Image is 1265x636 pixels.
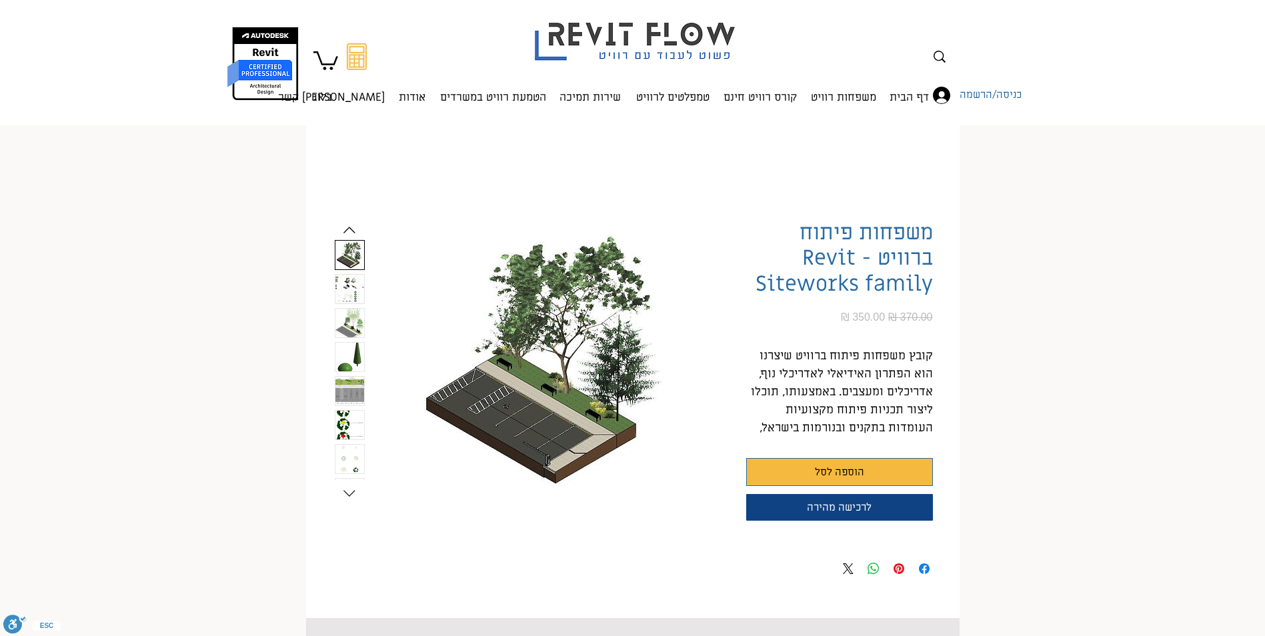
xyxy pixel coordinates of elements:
[226,27,300,101] img: autodesk certified professional in revit for architectural design יונתן אלדד
[339,78,391,105] a: [PERSON_NAME] קשר
[391,78,432,105] a: אודות
[631,79,715,116] p: טמפלטים לרוויט
[335,411,364,439] img: Thumbnail: משפחות פיתוח ברוויט Revit siteworks family
[306,78,339,105] a: בלוג
[883,78,936,105] a: דף הבית
[746,220,933,297] h1: משפחות פיתוח ברוויט - Revit Siteworks family
[335,342,365,372] button: Thumbnail: משפחות פיתוח ברוויט Revit siteworks family
[955,87,1026,104] span: כניסה/הרשמה
[746,494,933,521] button: לרכישה מהירה
[804,78,883,105] a: משפחות רוויט
[335,275,364,303] img: Thumbnail: משפחות פיתוח ברוויט Revit siteworks family
[335,479,364,507] img: Thumbnail: משפחות פיתוח ברוויט Revit siteworks family
[521,2,752,64] img: Revit flow logo פשוט לעבוד עם רוויט
[335,309,364,337] img: Thumbnail: משפחות פיתוח ברוויט Revit siteworks family
[746,458,933,486] button: הוספה לסל
[888,311,932,323] span: 370.00 ₪
[840,561,856,577] a: Share on X
[335,376,365,406] button: Thumbnail: Toposolid revit
[335,445,364,473] img: Thumbnail: משפחות פיתוח ברוויט Revit siteworks family
[806,79,882,116] p: משפחות רוויט
[393,79,431,116] p: אודות
[335,478,365,508] button: Thumbnail: משפחות פיתוח ברוויט Revit siteworks family
[716,78,804,105] a: קורס רוויט חינם
[335,308,365,338] button: Thumbnail: משפחות פיתוח ברוויט Revit siteworks family
[924,83,984,108] button: כניסה/הרשמה
[866,561,882,577] a: Share on WhatsApp
[884,79,934,116] p: דף הבית
[718,79,802,116] p: קורס רוויט חינם
[347,43,367,70] svg: מחשבון מעבר מאוטוקאד לרוויט
[335,240,365,270] button: Thumbnail: משפחות פיתוח ברוויט Revit siteworks family
[554,79,626,116] p: שירות תמיכה
[335,444,365,474] button: Thumbnail: משפחות פיתוח ברוויט Revit siteworks family
[335,274,365,304] button: Thumbnail: משפחות פיתוח ברוויט Revit siteworks family
[627,78,716,105] a: טמפלטים לרוויט
[273,79,390,116] p: [PERSON_NAME] קשר
[746,347,933,509] p: קובץ משפחות פיתוח ברוויט שיצרנו הוא הפתרון האידיאלי לאדריכלי נוף, אדריכלים ומעצבים. באמצעותו, תוכ...
[841,311,885,323] span: 350.00 ₪
[435,79,551,116] p: הטמעת רוויט במשרדים
[335,377,364,405] img: Thumbnail: Toposolid revit
[335,241,364,269] img: Thumbnail: משפחות פיתוח ברוויט Revit siteworks family
[815,464,864,480] span: הוספה לסל
[335,343,364,371] img: Thumbnail: משפחות פיתוח ברוויט Revit siteworks family
[916,561,932,577] a: Share on Facebook
[807,501,872,514] span: לרכישה מהירה
[335,410,365,440] button: Thumbnail: משפחות פיתוח ברוויט Revit siteworks family
[553,78,627,105] a: שירות תמיכה
[303,78,936,105] nav: אתר
[891,561,907,577] a: Pin on Pinterest
[373,220,720,500] img: משפחות פיתוח ברוויט Revit siteworks family
[307,79,337,116] p: בלוג
[432,78,553,105] a: הטמעת רוויט במשרדים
